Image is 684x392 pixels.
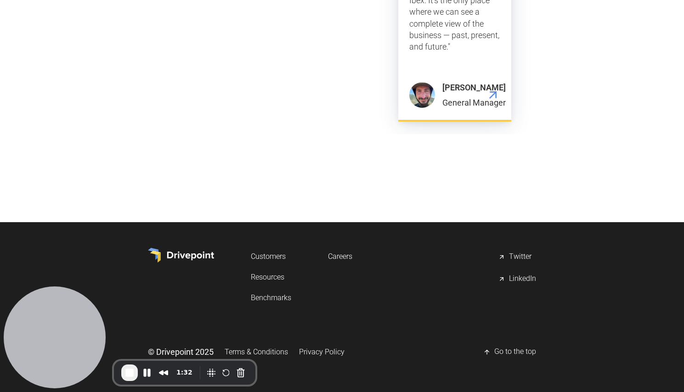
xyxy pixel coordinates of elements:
a: Twitter [498,248,536,266]
a: Privacy Policy [299,343,345,360]
div: General Manager [442,97,506,108]
div: LinkedIn [509,274,536,285]
div: Go to the top [494,347,536,358]
a: Resources [251,269,291,286]
a: LinkedIn [498,270,536,288]
a: Terms & Conditions [225,343,288,360]
a: Go to the top [483,343,536,361]
iframe: Chat Widget [519,286,684,392]
div: Twitter [509,252,531,263]
div: © Drivepoint 2025 [148,346,214,358]
a: Benchmarks [251,289,291,306]
a: Customers [251,248,291,265]
a: Careers [328,248,352,265]
div: [PERSON_NAME] [442,82,506,93]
